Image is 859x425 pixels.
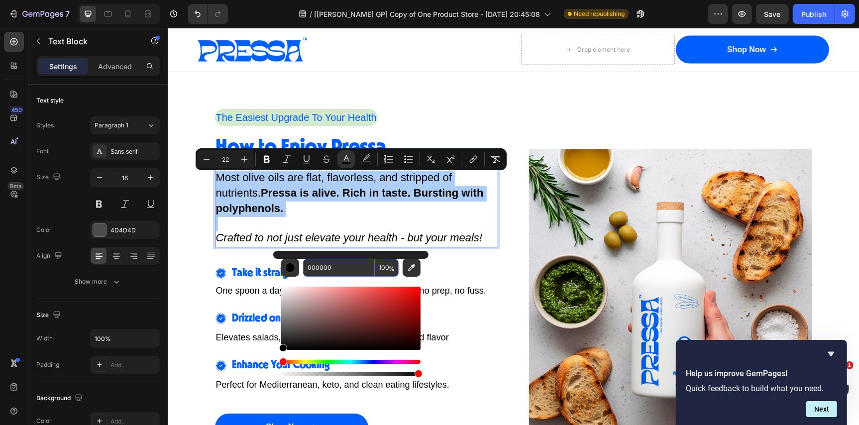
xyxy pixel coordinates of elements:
[90,116,160,134] button: Paragraph 1
[98,61,132,72] p: Advanced
[793,4,835,24] button: Publish
[846,361,854,369] span: 1
[303,259,375,277] input: E.g FFFFFF
[98,394,137,405] p: Shop Now
[314,9,540,19] span: [[PERSON_NAME] GP] Copy of One Product Store - [DATE] 20:45:08
[65,8,70,20] p: 7
[110,361,157,370] div: Add...
[361,121,644,423] img: gempages_578916356569694817-755d6bab-d6c4-4641-88ee-411fe50c048d.jpg
[310,9,312,19] span: /
[36,392,85,405] div: Background
[196,148,507,170] div: Editor contextual toolbar
[825,348,837,360] button: Hide survey
[168,28,859,425] iframe: Design area
[188,4,228,24] div: Undo/Redo
[686,368,837,380] h2: Help us improve GemPages!
[110,226,157,235] div: 4D4D4D
[95,121,128,130] span: Paragraph 1
[75,277,121,287] div: Show more
[36,121,54,130] div: Styles
[36,96,64,105] div: Text style
[4,4,74,24] button: 7
[36,273,160,291] button: Show more
[36,334,53,343] div: Width
[806,401,837,417] button: Next question
[36,147,49,156] div: Font
[36,225,52,234] div: Color
[801,9,826,19] div: Publish
[49,61,77,72] p: Settings
[686,384,837,393] p: Quick feedback to build what you need.
[36,360,59,369] div: Padding
[91,329,159,347] input: Auto
[686,348,837,417] div: Help us improve GemPages!
[36,309,63,322] div: Size
[110,147,157,156] div: Sans-serif
[756,4,789,24] button: Save
[764,10,781,18] span: Save
[36,171,63,184] div: Size
[389,263,395,274] span: %
[47,386,201,414] a: Shop Now
[574,9,625,18] span: Need republishing
[7,182,24,190] div: Beta
[9,106,24,114] div: 450
[36,249,64,263] div: Align
[48,35,133,47] p: Text Block
[281,360,421,364] div: Hue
